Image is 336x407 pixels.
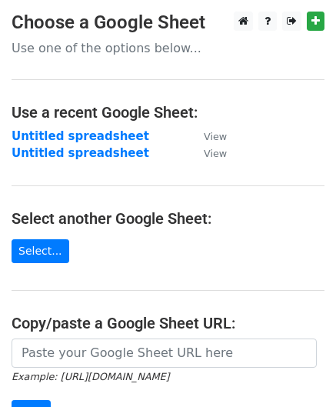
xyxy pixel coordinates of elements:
h4: Use a recent Google Sheet: [12,103,324,122]
small: View [204,131,227,142]
h3: Choose a Google Sheet [12,12,324,34]
a: Untitled spreadsheet [12,146,149,160]
a: View [188,146,227,160]
p: Use one of the options below... [12,40,324,56]
small: View [204,148,227,159]
a: Untitled spreadsheet [12,129,149,143]
small: Example: [URL][DOMAIN_NAME] [12,371,169,382]
h4: Select another Google Sheet: [12,209,324,228]
a: View [188,129,227,143]
input: Paste your Google Sheet URL here [12,339,317,368]
a: Select... [12,239,69,263]
h4: Copy/paste a Google Sheet URL: [12,314,324,332]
